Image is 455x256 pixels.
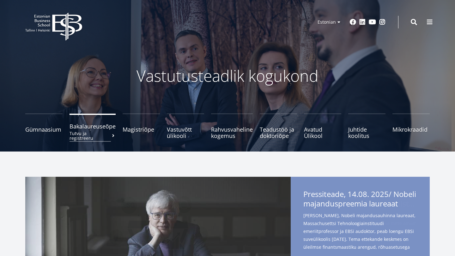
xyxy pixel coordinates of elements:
[348,189,369,199] span: 14.08.
[70,123,116,129] span: Bakalaureuseõpe
[70,131,116,140] small: Tutvu ja registreeru
[123,114,160,139] a: Magistriõpe
[304,126,341,139] span: Avatud Ülikool
[303,208,362,218] span: [PERSON_NAME]
[371,189,391,199] span: 2025/
[379,19,385,25] a: Instagram
[348,114,385,139] a: Juhtide koolitus
[348,126,385,139] span: Juhtide koolitus
[70,114,116,139] a: BakalaureuseõpeTutvu ja registreeru
[392,126,430,133] span: Mikrokraadid
[359,19,366,25] a: Linkedin
[260,114,297,139] a: Teadustöö ja doktoriõpe
[25,114,63,139] a: Gümnaasium
[260,126,297,139] span: Teadustöö ja doktoriõpe
[211,126,253,139] span: Rahvusvaheline kogemus
[211,114,253,139] a: Rahvusvaheline kogemus
[25,126,63,133] span: Gümnaasium
[60,66,395,85] p: Vastutusteadlik kogukond
[123,126,160,133] span: Magistriõpe
[350,19,356,25] a: Facebook
[303,198,367,209] span: majanduspreemia
[392,114,430,139] a: Mikrokraadid
[369,198,398,209] span: laureaat
[369,19,376,25] a: Youtube
[167,126,204,139] span: Vastuvõtt ülikooli
[303,189,346,199] span: Pressiteade,
[304,114,341,139] a: Avatud Ülikool
[167,114,204,139] a: Vastuvõtt ülikooli
[393,189,416,199] span: Nobeli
